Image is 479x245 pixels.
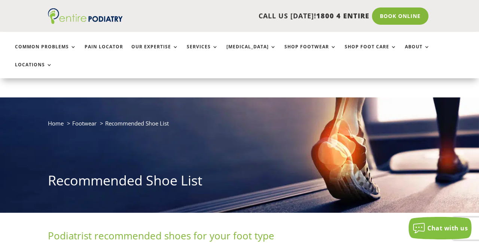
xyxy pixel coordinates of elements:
a: About [405,44,430,60]
img: logo (1) [48,8,123,24]
a: Entire Podiatry [48,18,123,25]
a: Footwear [72,120,97,127]
span: 1800 4 ENTIRE [316,11,369,20]
a: Services [187,44,218,60]
nav: breadcrumb [48,118,431,134]
a: Shop Footwear [284,44,336,60]
button: Chat with us [409,217,472,239]
a: Locations [15,62,52,78]
span: Recommended Shoe List [105,120,169,127]
a: Home [48,120,64,127]
p: CALL US [DATE]! [134,11,369,21]
a: [MEDICAL_DATA] [226,44,276,60]
a: Shop Foot Care [345,44,397,60]
span: Chat with us [427,224,468,232]
a: Common Problems [15,44,76,60]
h1: Recommended Shoe List [48,171,431,194]
a: Pain Locator [85,44,123,60]
a: Book Online [372,7,428,25]
a: Our Expertise [131,44,179,60]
